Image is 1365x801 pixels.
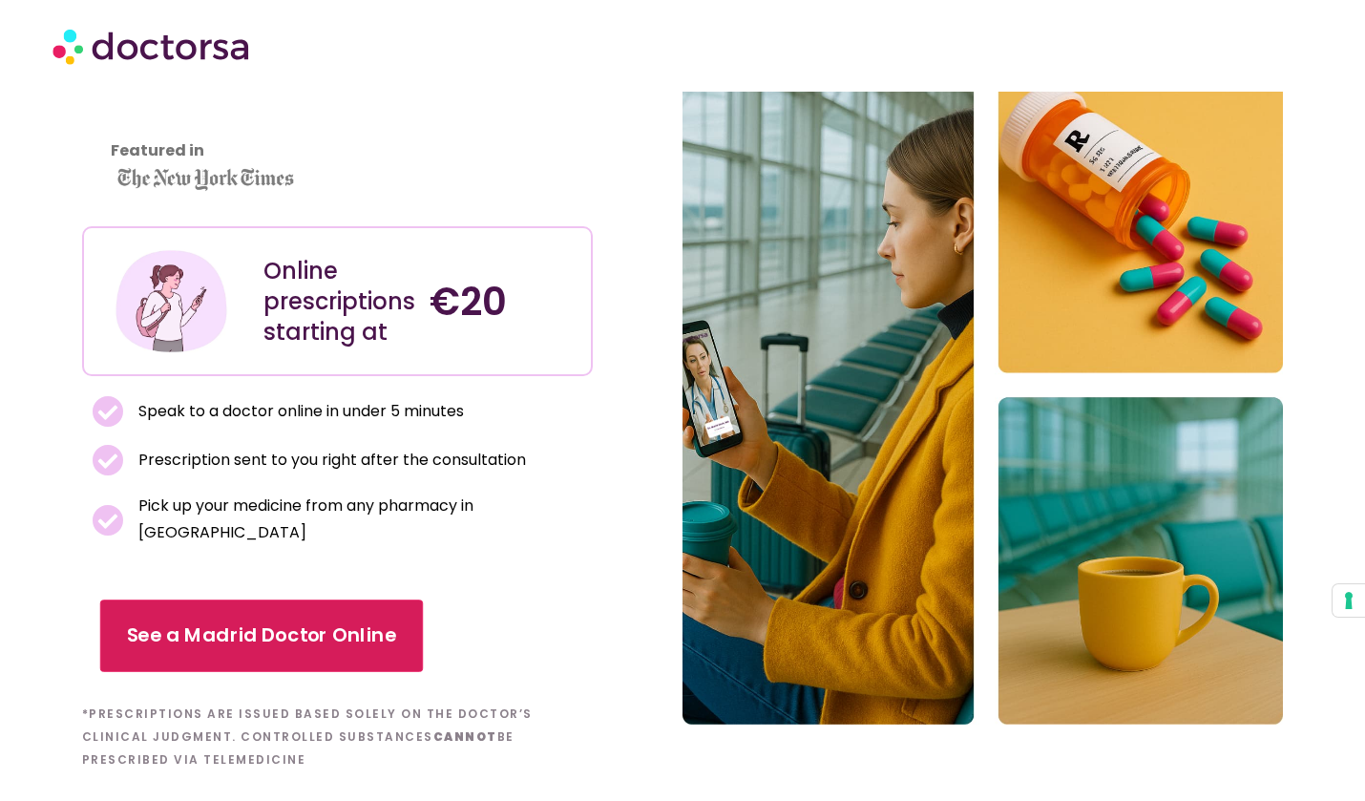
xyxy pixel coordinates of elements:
[111,139,204,161] strong: Featured in
[433,728,497,745] b: cannot
[134,398,464,425] span: Speak to a doctor online in under 5 minutes
[682,46,1283,725] img: Online Doctor in Madrid
[430,279,577,325] h4: €20
[100,600,423,672] a: See a Madrid Doctor Online
[1333,584,1365,617] button: Your consent preferences for tracking technologies
[263,256,410,348] div: Online prescriptions starting at
[134,493,583,546] span: Pick up your medicine from any pharmacy in [GEOGRAPHIC_DATA]
[82,703,593,771] h6: *Prescriptions are issued based solely on the doctor’s clinical judgment. Controlled substances b...
[92,101,378,124] iframe: Customer reviews powered by Trustpilot
[126,622,396,650] span: See a Madrid Doctor Online
[113,242,230,360] img: Illustration depicting a young woman in a casual outfit, engaged with her smartphone. She has a p...
[134,447,526,474] span: Prescription sent to you right after the consultation
[92,124,583,147] iframe: Customer reviews powered by Trustpilot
